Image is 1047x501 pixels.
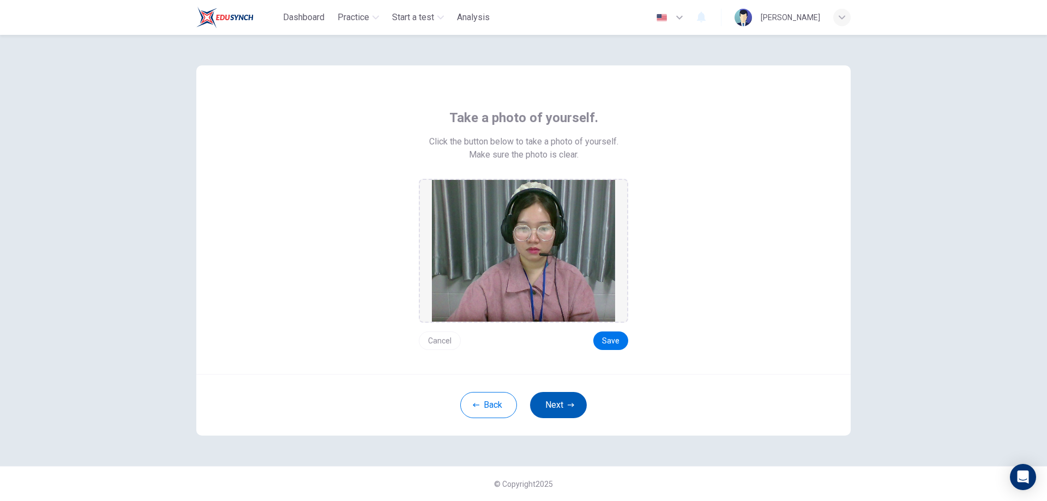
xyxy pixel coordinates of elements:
[429,135,618,148] span: Click the button below to take a photo of yourself.
[530,392,587,418] button: Next
[460,392,517,418] button: Back
[494,480,553,488] span: © Copyright 2025
[469,148,579,161] span: Make sure the photo is clear.
[338,11,369,24] span: Practice
[1010,464,1036,490] div: Open Intercom Messenger
[279,8,329,27] button: Dashboard
[392,11,434,24] span: Start a test
[388,8,448,27] button: Start a test
[655,14,669,22] img: en
[432,180,615,322] img: preview screemshot
[333,8,383,27] button: Practice
[761,11,820,24] div: [PERSON_NAME]
[196,7,254,28] img: Train Test logo
[593,331,628,350] button: Save
[735,9,752,26] img: Profile picture
[457,11,490,24] span: Analysis
[283,11,324,24] span: Dashboard
[453,8,494,27] button: Analysis
[196,7,279,28] a: Train Test logo
[449,109,598,126] span: Take a photo of yourself.
[419,331,461,350] button: Cancel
